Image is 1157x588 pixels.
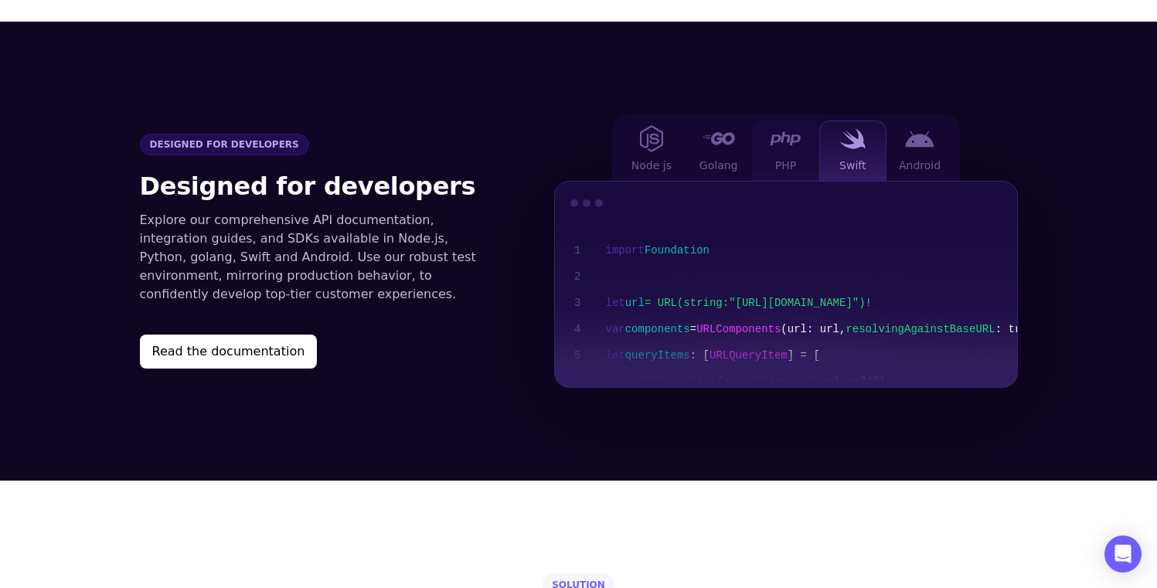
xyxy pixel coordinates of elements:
span: let [606,297,625,309]
span: var [606,323,625,335]
img: Swift [839,128,866,149]
span: : true)! [995,323,1047,335]
span: "timeout" [756,376,815,388]
p: Explore our comprehensive API documentation, integration guides, and SDKs available in Node.js, P... [140,211,492,304]
span: = [690,323,696,335]
span: resolvingAgainstBaseURL [846,323,995,335]
img: Node js [640,125,663,152]
span: Android [899,158,941,173]
span: Node js [631,158,672,173]
span: Designed for developers [140,134,309,155]
button: Read the documentation [140,335,318,369]
span: "[URL][DOMAIN_NAME]" [729,297,859,309]
span: )! [859,297,872,309]
span: name: [723,376,756,388]
span: "4" [859,376,879,388]
span: ( [716,376,723,388]
span: Swift [839,158,866,173]
span: import [606,244,645,257]
span: Golang [699,158,738,173]
div: Open Intercom Messenger [1104,535,1142,573]
span: PHP [775,158,796,173]
span: URLComponents [696,323,781,335]
span: components [625,323,690,335]
span: let [606,349,625,362]
span: queryItems [625,349,690,362]
a: Read the documentation [140,335,492,369]
span: , [814,376,820,388]
h2: Designed for developers [140,168,492,205]
img: PHP [770,131,801,146]
img: Golang [702,132,735,144]
span: value: [821,376,859,388]
span: URLQueryItem [639,376,717,388]
img: Android [905,131,934,148]
span: url [625,297,645,309]
span: : [ [690,349,710,362]
span: URLQueryItem [710,349,788,362]
span: = URL(string: [645,297,729,309]
span: Foundation [645,244,710,257]
span: url: url, [788,323,846,335]
span: ] = [ [788,349,820,362]
span: ( [781,323,787,335]
span: ), [879,376,892,388]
